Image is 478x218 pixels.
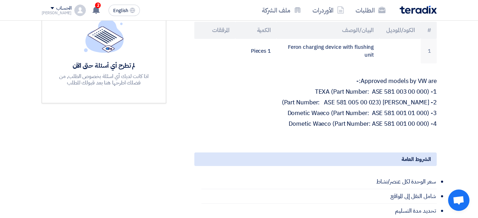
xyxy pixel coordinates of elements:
[95,2,101,8] span: 2
[350,2,391,19] a: الطلبات
[42,11,72,15] div: [PERSON_NAME]
[201,175,437,189] li: سعر الوحدة لكل عنصر/نشاط
[113,8,128,13] span: English
[194,22,236,39] th: المرفقات
[448,190,469,211] div: Open chat
[194,120,437,128] p: 4- Dometic Waeco (Part Number: ASE 581 001 00 000)
[201,189,437,204] li: شامل النقل إلى المواقع
[109,5,140,16] button: English
[400,6,437,14] img: Teradix logo
[194,110,437,117] p: 3- Dometic Waeco (Part Number: ASE 581 001 01 000)
[235,39,277,63] td: 1 Pieces
[421,22,437,39] th: #
[421,39,437,63] td: 1
[84,19,124,52] img: empty_state_list.svg
[256,2,307,19] a: ملف الشركة
[194,78,437,85] p: Approved models by VW are:-
[379,22,421,39] th: الكود/الموديل
[277,39,379,63] td: Feron charging device with flushing unit
[194,88,437,95] p: 1- TEXA (Part Number: ASE 581 003 00 000)
[194,99,437,106] p: 2- [PERSON_NAME] (Part Number: ASE 581 005 00 023)
[74,5,86,16] img: profile_test.png
[277,22,379,39] th: البيان/الوصف
[307,2,350,19] a: الأوردرات
[235,22,277,39] th: الكمية
[52,73,156,86] div: اذا كانت لديك أي اسئلة بخصوص الطلب, من فضلك اطرحها هنا بعد قبولك للطلب
[56,5,72,11] div: الحساب
[52,61,156,69] div: لم تطرح أي أسئلة حتى الآن
[401,155,431,163] span: الشروط العامة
